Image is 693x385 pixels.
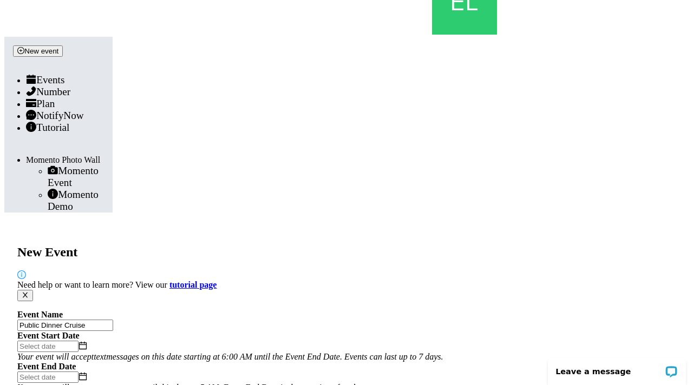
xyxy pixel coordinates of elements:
b: Event End Date [17,362,76,371]
span: Momento Event [48,165,99,188]
a: tutorial page [169,280,217,289]
span: Need help or want to learn more? View our [17,280,217,289]
input: Select date [17,371,79,383]
span: info-circle [26,122,36,132]
input: Select date [17,341,79,352]
span: New event [24,47,58,55]
span: Number [36,86,70,97]
button: close [17,290,33,301]
b: Event Start Date [17,331,80,340]
span: calendar [79,372,87,381]
button: plus-circleNew event [13,45,63,57]
span: credit-card [26,98,36,108]
span: Events [36,74,64,85]
span: plus-circle [17,47,24,54]
iframe: LiveChat chat widget [541,351,693,385]
span: calendar [26,74,36,84]
span: NotifyNow [36,110,83,121]
b: Event Name [17,310,63,319]
span: info-circle [17,270,26,279]
strong: [EMAIL_ADDRESS][DOMAIN_NAME] [502,27,656,36]
span: calendar [79,341,87,350]
span: phone [26,86,36,96]
span: message [26,110,36,120]
span: close [22,291,29,298]
span: info-circle [48,189,58,199]
input: Janet's and Mark's Wedding [17,320,113,331]
span: Tutorial [36,122,69,133]
span: down [661,27,669,36]
h2: New Event [17,245,676,260]
div: Momento Photo Wall [26,155,113,165]
i: Your event will accept text messages on this date starting at 6:00 AM until the Event End Date. E... [17,352,443,361]
span: Plan [36,98,55,109]
span: Momento Demo [48,189,99,212]
span: camera [48,165,58,175]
